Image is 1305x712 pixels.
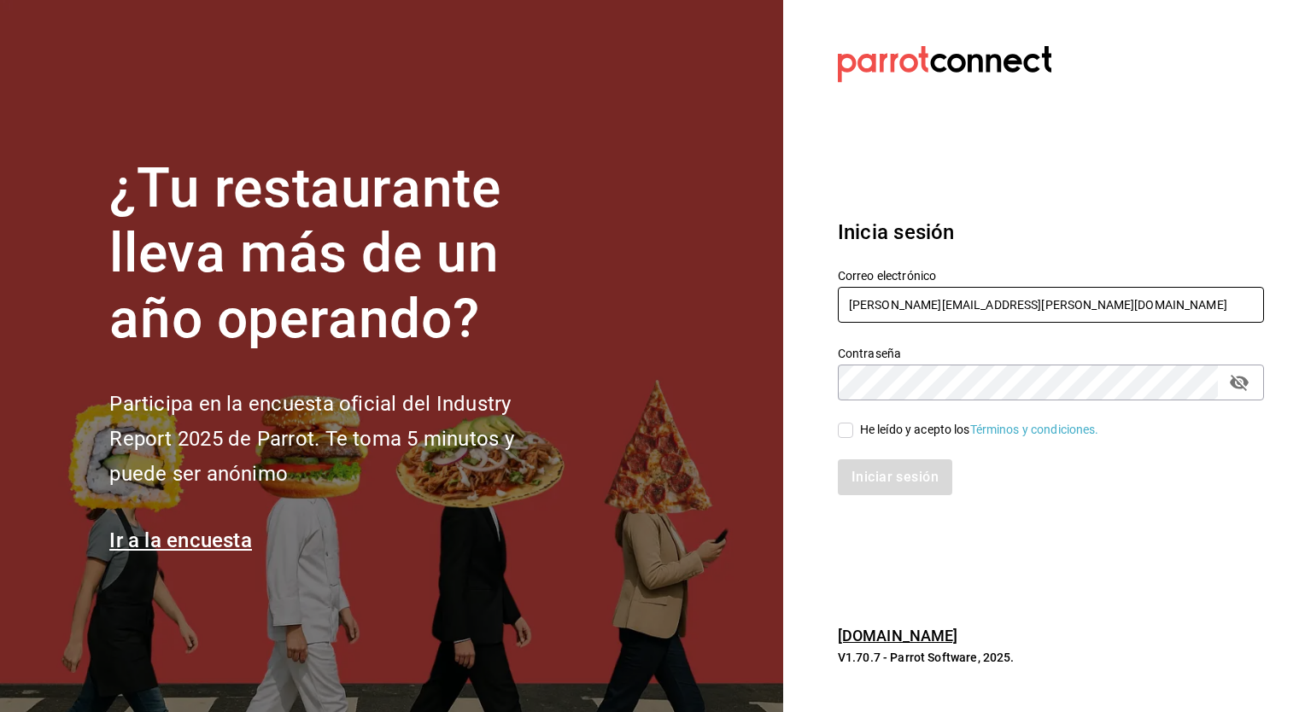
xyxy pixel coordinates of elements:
a: [DOMAIN_NAME] [838,627,958,645]
div: He leído y acepto los [860,421,1099,439]
a: Ir a la encuesta [109,528,252,552]
label: Contraseña [838,347,1264,359]
p: V1.70.7 - Parrot Software, 2025. [838,649,1264,666]
h3: Inicia sesión [838,217,1264,248]
button: passwordField [1225,368,1254,397]
h2: Participa en la encuesta oficial del Industry Report 2025 de Parrot. Te toma 5 minutos y puede se... [109,387,571,491]
a: Términos y condiciones. [970,423,1099,436]
label: Correo electrónico [838,269,1264,281]
input: Ingresa tu correo electrónico [838,287,1264,323]
h1: ¿Tu restaurante lleva más de un año operando? [109,156,571,353]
